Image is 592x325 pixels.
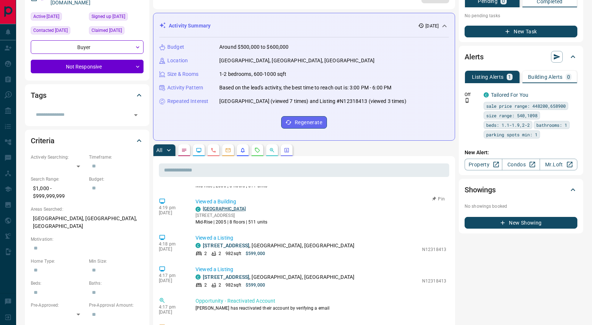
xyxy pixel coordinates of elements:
[89,280,144,287] p: Baths:
[89,258,144,265] p: Min Size:
[92,27,122,34] span: Claimed [DATE]
[225,147,231,153] svg: Emails
[204,250,207,257] p: 2
[196,243,201,248] div: condos.ca
[196,266,446,273] p: Viewed a Listing
[484,92,489,97] div: condos.ca
[31,280,85,287] p: Beds:
[465,91,479,98] p: Off
[89,302,144,309] p: Pre-Approval Amount:
[196,207,201,212] div: condos.ca
[196,212,267,219] p: [STREET_ADDRESS]
[89,12,144,23] div: Mon May 18 2020
[254,147,260,153] svg: Requests
[536,121,567,129] span: bathrooms: 1
[33,13,59,20] span: Active [DATE]
[196,305,446,311] p: [PERSON_NAME] has reactivated their account by verifying a email
[159,205,185,210] p: 4:19 pm
[31,132,144,149] div: Criteria
[246,282,265,288] p: $599,000
[159,273,185,278] p: 4:17 pm
[465,217,577,229] button: New Showing
[31,135,55,147] h2: Criteria
[219,250,221,257] p: 2
[167,43,184,51] p: Budget
[167,97,208,105] p: Repeated Interest
[567,74,570,80] p: 0
[167,57,188,64] p: Location
[502,159,540,170] a: Condos
[284,147,290,153] svg: Agent Actions
[31,182,85,202] p: $1,000 - $999,999,999
[131,110,141,120] button: Open
[219,43,289,51] p: Around $500,000 to $600,000
[31,86,144,104] div: Tags
[203,242,354,250] p: , [GEOGRAPHIC_DATA], [GEOGRAPHIC_DATA]
[169,22,211,30] p: Activity Summary
[491,92,528,98] a: Tailored For You
[219,57,375,64] p: [GEOGRAPHIC_DATA], [GEOGRAPHIC_DATA], [GEOGRAPHIC_DATA]
[196,147,202,153] svg: Lead Browsing Activity
[31,60,144,73] div: Not Responsive
[219,70,287,78] p: 1-2 bedrooms, 600-1000 sqft
[528,74,563,80] p: Building Alerts
[31,258,85,265] p: Home Type:
[31,26,85,37] div: Tue Dec 29 2020
[159,247,185,252] p: [DATE]
[472,74,504,80] p: Listing Alerts
[31,176,85,182] p: Search Range:
[33,27,68,34] span: Contacted [DATE]
[89,154,144,160] p: Timeframe:
[203,273,354,281] p: , [GEOGRAPHIC_DATA], [GEOGRAPHIC_DATA]
[465,48,577,66] div: Alerts
[159,310,185,315] p: [DATE]
[196,274,201,280] div: condos.ca
[196,219,267,225] p: Mid-Rise | 2005 | 8 floors | 511 units
[211,147,216,153] svg: Calls
[219,97,406,105] p: [GEOGRAPHIC_DATA] (viewed 7 times) and Listing #N12318413 (viewed 3 times)
[508,74,511,80] p: 1
[219,84,391,92] p: Based on the lead's activity, the best time to reach out is: 3:00 PM - 6:00 PM
[422,278,446,284] p: N12318413
[246,250,265,257] p: $599,000
[465,149,577,156] p: New Alert:
[196,297,446,305] p: Opportunity - Reactivated Account
[196,234,446,242] p: Viewed a Listing
[89,26,144,37] div: Tue Sep 09 2025
[31,236,144,243] p: Motivation:
[465,98,470,103] svg: Push Notification Only
[159,19,449,33] div: Activity Summary[DATE]
[204,282,207,288] p: 2
[159,278,185,283] p: [DATE]
[203,274,249,280] a: [STREET_ADDRESS]
[181,147,187,153] svg: Notes
[486,121,530,129] span: beds: 1.1-1.9,2-2
[465,181,577,199] div: Showings
[281,116,327,129] button: Regenerate
[422,246,446,253] p: N12318413
[203,243,249,248] a: [STREET_ADDRESS]
[226,282,241,288] p: 982 sqft
[31,206,144,213] p: Areas Searched:
[219,282,221,288] p: 2
[540,159,577,170] a: Mr.Loft
[465,203,577,210] p: No showings booked
[465,26,577,37] button: New Task
[240,147,246,153] svg: Listing Alerts
[159,210,185,215] p: [DATE]
[31,213,144,232] p: [GEOGRAPHIC_DATA], [GEOGRAPHIC_DATA], [GEOGRAPHIC_DATA]
[465,184,496,196] h2: Showings
[269,147,275,153] svg: Opportunities
[31,89,46,101] h2: Tags
[167,84,203,92] p: Activity Pattern
[203,206,246,211] a: [GEOGRAPHIC_DATA]
[465,10,577,21] p: No pending tasks
[159,304,185,310] p: 4:17 pm
[167,70,199,78] p: Size & Rooms
[486,131,537,138] span: parking spots min: 1
[425,23,439,29] p: [DATE]
[226,250,241,257] p: 982 sqft
[31,40,144,54] div: Buyer
[156,148,162,153] p: All
[92,13,125,20] span: Signed up [DATE]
